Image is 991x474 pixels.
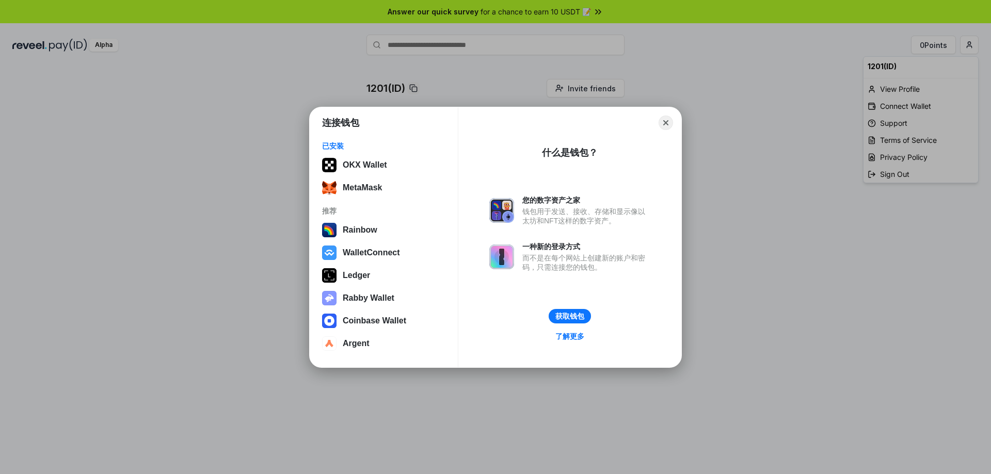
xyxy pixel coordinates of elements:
[522,242,650,251] div: 一种新的登录方式
[319,333,449,354] button: Argent
[555,332,584,341] div: 了解更多
[343,160,387,170] div: OKX Wallet
[322,141,445,151] div: 已安装
[522,207,650,225] div: 钱包用于发送、接收、存储和显示像以太坊和NFT这样的数字资产。
[489,244,514,269] img: svg+xml,%3Csvg%20xmlns%3D%22http%3A%2F%2Fwww.w3.org%2F2000%2Fsvg%22%20fill%3D%22none%22%20viewBox...
[343,248,400,257] div: WalletConnect
[322,117,359,129] h1: 连接钱包
[343,316,406,325] div: Coinbase Wallet
[522,195,650,205] div: 您的数字资产之家
[489,198,514,223] img: svg+xml,%3Csvg%20xmlns%3D%22http%3A%2F%2Fwww.w3.org%2F2000%2Fsvg%22%20fill%3D%22none%22%20viewBox...
[659,116,673,130] button: Close
[322,336,337,351] img: svg+xml,%3Csvg%20width%3D%2228%22%20height%3D%2228%22%20viewBox%3D%220%200%2028%2028%22%20fill%3D...
[343,271,370,280] div: Ledger
[322,158,337,172] img: 5VZ71FV6L7PA3gg3tXrdQ+DgLhC+75Wq3no69P3MC0NFQpx2lL04Ql9gHK1bRDjsSBIvScBnDTk1WrlGIZBorIDEYJj+rhdgn...
[322,206,445,216] div: 推荐
[319,242,449,263] button: WalletConnect
[549,330,590,343] a: 了解更多
[322,268,337,283] img: svg+xml,%3Csvg%20xmlns%3D%22http%3A%2F%2Fwww.w3.org%2F2000%2Fsvg%22%20width%3D%2228%22%20height%3...
[319,155,449,175] button: OKX Wallet
[542,146,598,159] div: 什么是钱包？
[322,246,337,260] img: svg+xml,%3Csvg%20width%3D%2228%22%20height%3D%2228%22%20viewBox%3D%220%200%2028%2028%22%20fill%3D...
[319,288,449,308] button: Rabby Wallet
[322,314,337,328] img: svg+xml,%3Csvg%20width%3D%2228%22%20height%3D%2228%22%20viewBox%3D%220%200%2028%2028%22%20fill%3D...
[343,225,377,235] div: Rainbow
[319,177,449,198] button: MetaMask
[555,312,584,321] div: 获取钱包
[322,291,337,305] img: svg+xml,%3Csvg%20xmlns%3D%22http%3A%2F%2Fwww.w3.org%2F2000%2Fsvg%22%20fill%3D%22none%22%20viewBox...
[322,181,337,195] img: svg+xml;base64,PHN2ZyB3aWR0aD0iMzUiIGhlaWdodD0iMzQiIHZpZXdCb3g9IjAgMCAzNSAzNCIgZmlsbD0ibm9uZSIgeG...
[319,220,449,240] button: Rainbow
[343,293,394,303] div: Rabby Wallet
[549,309,591,323] button: 获取钱包
[319,310,449,331] button: Coinbase Wallet
[343,183,382,192] div: MetaMask
[522,253,650,272] div: 而不是在每个网站上创建新的账户和密码，只需连接您的钱包。
[319,265,449,286] button: Ledger
[343,339,370,348] div: Argent
[322,223,337,237] img: svg+xml,%3Csvg%20width%3D%22120%22%20height%3D%22120%22%20viewBox%3D%220%200%20120%20120%22%20fil...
